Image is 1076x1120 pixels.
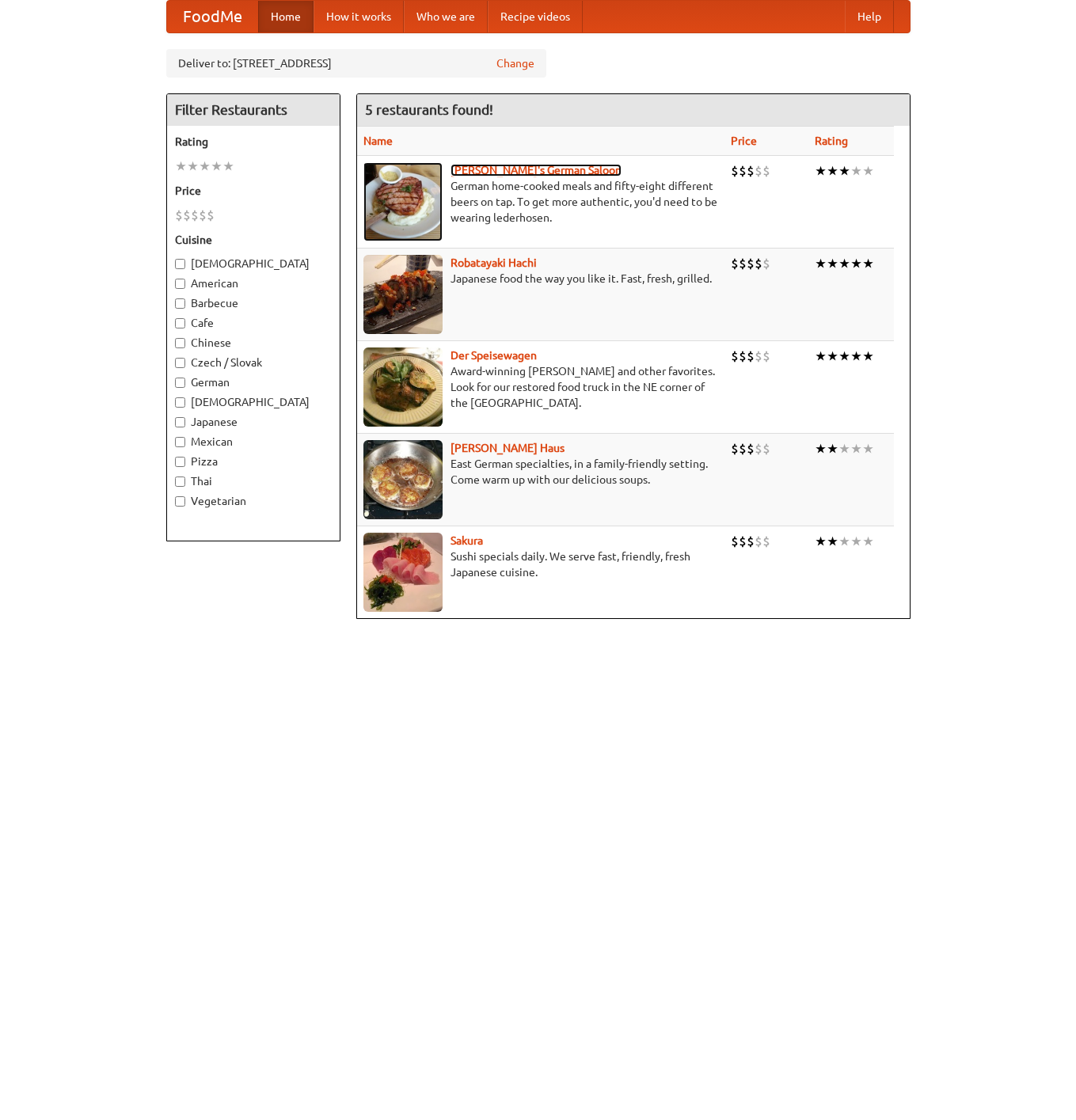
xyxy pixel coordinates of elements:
[207,207,215,224] li: $
[183,207,191,224] li: $
[731,255,739,272] li: $
[258,1,314,32] a: Home
[175,338,185,348] input: Chinese
[167,94,340,126] h4: Filter Restaurants
[731,533,739,550] li: $
[862,162,874,180] li: ★
[363,178,718,226] p: German home-cooked meals and fifty-eight different beers on tap. To get more authentic, you'd nee...
[175,476,185,487] input: Thai
[838,440,850,457] li: ★
[175,315,332,331] label: Cafe
[747,347,755,365] li: $
[363,456,718,488] p: East German specialties, in a family-friendly setting. Come warm up with our delicious soups.
[451,442,565,454] a: [PERSON_NAME] Haus
[175,158,187,175] li: ★
[850,533,862,550] li: ★
[845,1,894,32] a: Help
[815,135,848,147] a: Rating
[838,533,850,550] li: ★
[488,1,583,32] a: Recipe videos
[175,256,332,271] label: [DEMOGRAPHIC_DATA]
[451,256,537,269] a: Robatayaki Hachi
[739,162,747,180] li: $
[755,533,762,550] li: $
[175,318,185,328] input: Cafe
[314,1,404,32] a: How it works
[762,533,770,550] li: $
[363,271,718,287] p: Japanese food the way you like it. Fast, fresh, grilled.
[175,394,332,410] label: [DEMOGRAPHIC_DATA]
[762,162,770,180] li: $
[815,162,827,180] li: ★
[211,158,222,175] li: ★
[187,158,199,175] li: ★
[815,347,827,365] li: ★
[747,440,755,457] li: $
[850,255,862,272] li: ★
[175,434,332,450] label: Mexican
[175,183,332,199] h5: Price
[827,533,838,550] li: ★
[755,162,762,180] li: $
[747,533,755,550] li: $
[731,440,739,457] li: $
[404,1,488,32] a: Who we are
[175,355,332,370] label: Czech / Slovak
[838,255,850,272] li: ★
[496,55,534,71] a: Change
[175,493,332,509] label: Vegetarian
[762,347,770,365] li: $
[167,1,258,32] a: FoodMe
[363,347,443,427] img: speisewagen.jpg
[815,533,827,550] li: ★
[363,440,443,519] img: kohlhaus.jpg
[175,358,185,368] input: Czech / Slovak
[175,457,185,467] input: Pizza
[850,162,862,180] li: ★
[175,295,332,311] label: Barbecue
[747,255,755,272] li: $
[199,158,211,175] li: ★
[739,347,747,365] li: $
[739,440,747,457] li: $
[862,347,874,365] li: ★
[175,454,332,469] label: Pizza
[838,347,850,365] li: ★
[827,162,838,180] li: ★
[755,347,762,365] li: $
[827,440,838,457] li: ★
[363,135,393,147] a: Name
[731,347,739,365] li: $
[199,207,207,224] li: $
[175,496,185,507] input: Vegetarian
[815,255,827,272] li: ★
[755,255,762,272] li: $
[175,279,185,289] input: American
[451,164,622,177] a: [PERSON_NAME]'s German Saloon
[175,207,183,224] li: $
[755,440,762,457] li: $
[731,162,739,180] li: $
[747,162,755,180] li: $
[175,335,332,351] label: Chinese
[175,298,185,309] input: Barbecue
[222,158,234,175] li: ★
[827,347,838,365] li: ★
[363,549,718,580] p: Sushi specials daily. We serve fast, friendly, fresh Japanese cuisine.
[363,363,718,411] p: Award-winning [PERSON_NAME] and other favorites. Look for our restored food truck in the NE corne...
[166,49,546,78] div: Deliver to: [STREET_ADDRESS]
[175,374,332,390] label: German
[815,440,827,457] li: ★
[175,414,332,430] label: Japanese
[862,255,874,272] li: ★
[175,417,185,427] input: Japanese
[175,473,332,489] label: Thai
[862,533,874,550] li: ★
[850,440,862,457] li: ★
[363,162,443,241] img: esthers.jpg
[451,534,483,547] a: Sakura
